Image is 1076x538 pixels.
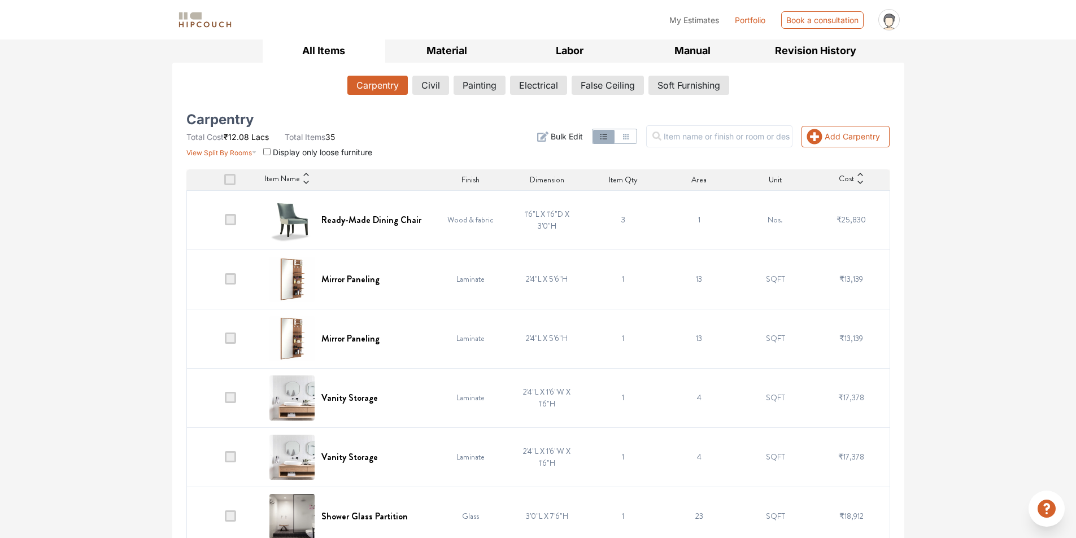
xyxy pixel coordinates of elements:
[609,174,638,186] span: Item Qty
[754,38,877,63] button: Revision History
[648,76,729,95] button: Soft Furnishing
[530,174,564,186] span: Dimension
[781,11,864,29] div: Book a consultation
[251,132,269,142] span: Lacs
[177,7,233,33] span: logo-horizontal.svg
[321,452,378,462] h6: Vanity Storage
[265,173,300,186] span: Item Name
[585,190,661,250] td: 3
[839,173,854,186] span: Cost
[433,250,509,309] td: Laminate
[321,215,421,225] h6: Ready-Made Dining Chair
[321,392,378,403] h6: Vanity Storage
[572,76,644,95] button: False Ceiling
[412,76,449,95] button: Civil
[186,143,257,158] button: View Split By Rooms
[285,132,325,142] span: Total Items
[269,198,315,243] img: Ready-Made Dining Chair
[433,368,509,427] td: Laminate
[509,309,585,368] td: 2'4"L X 5'6"H
[585,309,661,368] td: 1
[269,435,315,480] img: Vanity Storage
[737,427,813,487] td: SQFT
[385,38,508,63] button: Material
[737,309,813,368] td: SQFT
[737,250,813,309] td: SQFT
[321,333,380,344] h6: Mirror Paneling
[508,38,631,63] button: Labor
[737,368,813,427] td: SQFT
[837,214,866,225] span: ₹25,830
[433,427,509,487] td: Laminate
[509,427,585,487] td: 2'4"L X 1'6"W X 1'6"H
[269,316,315,361] img: Mirror Paneling
[691,174,707,186] span: Area
[839,333,863,344] span: ₹13,139
[269,375,315,421] img: Vanity Storage
[509,368,585,427] td: 2'4"L X 1'6"W X 1'6"H
[838,451,864,462] span: ₹17,378
[509,250,585,309] td: 2'4"L X 5'6"H
[510,76,567,95] button: Electrical
[838,392,864,403] span: ₹17,378
[585,427,661,487] td: 1
[433,309,509,368] td: Laminate
[585,250,661,309] td: 1
[186,148,252,157] span: View Split By Rooms
[537,130,583,142] button: Bulk Edit
[321,274,380,285] h6: Mirror Paneling
[224,132,249,142] span: ₹12.08
[839,510,864,522] span: ₹18,912
[433,190,509,250] td: Wood & fabric
[839,273,863,285] span: ₹13,139
[737,190,813,250] td: Nos.
[551,130,583,142] span: Bulk Edit
[454,76,506,95] button: Painting
[263,38,386,63] button: All Items
[177,10,233,30] img: logo-horizontal.svg
[461,174,480,186] span: Finish
[186,115,254,124] h5: Carpentry
[347,76,408,95] button: Carpentry
[321,511,408,522] h6: Shower Glass Partition
[735,14,765,26] a: Portfolio
[186,132,224,142] span: Total Cost
[661,368,737,427] td: 4
[661,190,737,250] td: 1
[585,368,661,427] td: 1
[769,174,782,186] span: Unit
[661,427,737,487] td: 4
[661,309,737,368] td: 13
[631,38,754,63] button: Manual
[646,125,792,147] input: Item name or finish or room or description
[285,131,335,143] li: 35
[801,126,890,147] button: Add Carpentry
[669,15,719,25] span: My Estimates
[661,250,737,309] td: 13
[269,257,315,302] img: Mirror Paneling
[273,147,372,157] span: Display only loose furniture
[509,190,585,250] td: 1'6"L X 1'6"D X 3'0"H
